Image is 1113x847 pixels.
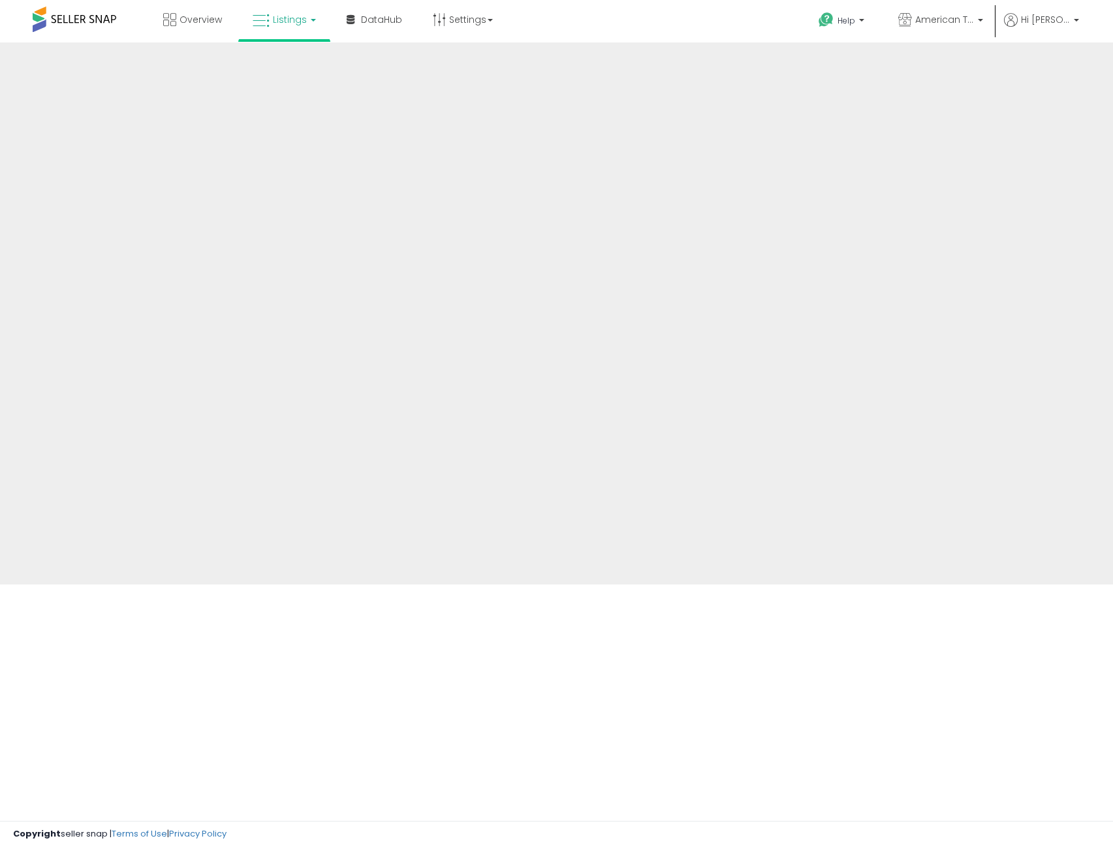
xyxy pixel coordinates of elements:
a: Help [808,2,877,42]
a: Hi [PERSON_NAME] [1004,13,1079,42]
span: Overview [180,13,222,26]
span: Help [838,15,855,26]
span: American Telecom Headquarters [915,13,974,26]
span: Hi [PERSON_NAME] [1021,13,1070,26]
i: Get Help [818,12,834,28]
span: Listings [273,13,307,26]
span: DataHub [361,13,402,26]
